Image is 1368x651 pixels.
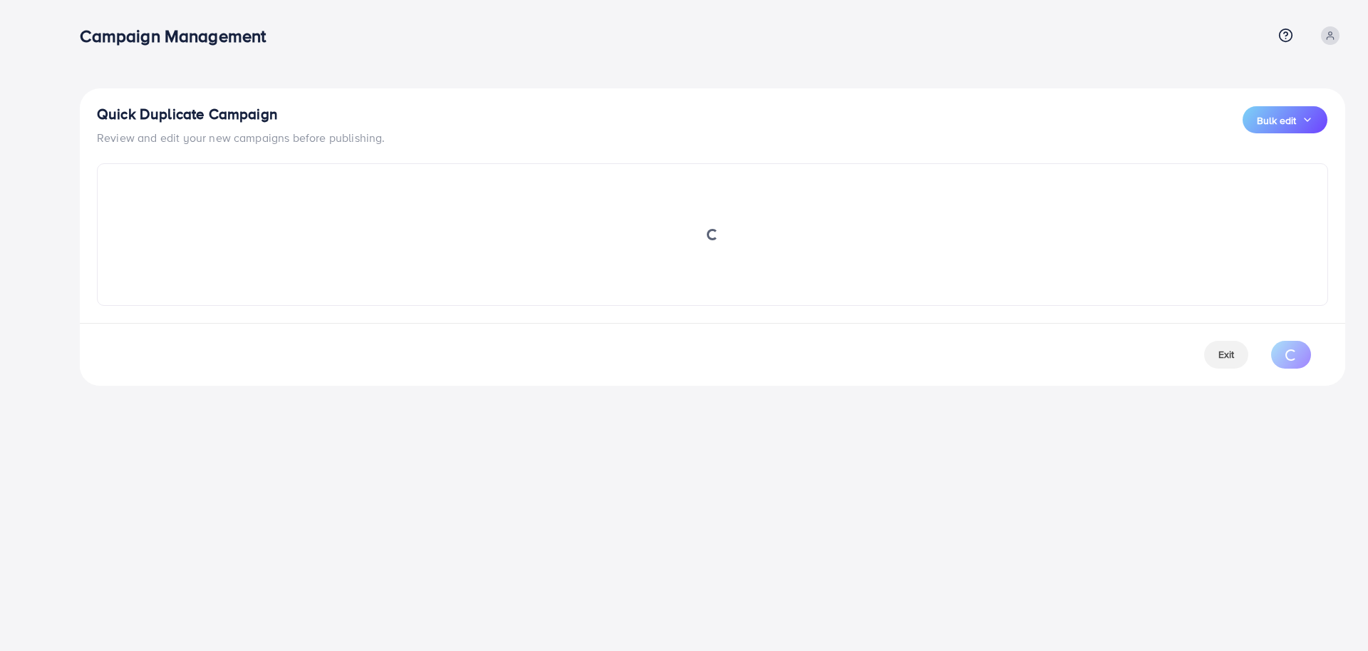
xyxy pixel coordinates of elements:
button: Bulk edit [1243,106,1327,133]
p: Review and edit your new campaigns before publishing. [97,129,385,146]
h3: Campaign Management [80,26,277,46]
span: Exit [1218,347,1234,362]
button: Exit [1204,341,1248,369]
span: Bulk edit [1257,113,1296,128]
h4: Quick Duplicate Campaign [97,106,385,123]
button: Bulk edit [1242,106,1328,134]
